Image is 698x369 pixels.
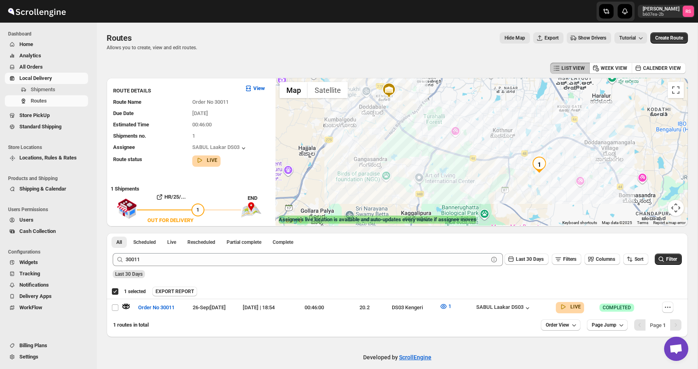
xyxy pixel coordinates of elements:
[126,253,488,266] input: Press enter after typing | Search Eg. Order No 30011
[192,133,195,139] span: 1
[592,322,616,328] span: Page Jump
[363,353,431,361] p: Developed by
[6,1,67,21] img: ScrollEngine
[19,354,38,360] span: Settings
[5,50,88,61] button: Analytics
[655,35,683,41] span: Create Route
[137,191,204,203] button: HR/25/...
[5,340,88,351] button: Billing Plans
[164,194,186,200] b: HR/25/...
[113,144,135,150] span: Assignee
[637,220,648,225] a: Terms (opens in new tab)
[505,35,525,41] span: Hide Map
[533,32,563,44] button: Export
[650,322,666,328] span: Page
[196,156,217,164] button: LIVE
[19,186,66,192] span: Shipping & Calendar
[5,257,88,268] button: Widgets
[308,82,348,98] button: Show satellite imagery
[193,304,226,310] span: 26-Sep | [DATE]
[138,304,174,312] span: Order No 30011
[19,112,50,118] span: Store PickUp
[116,239,122,245] span: All
[113,133,146,139] span: Shipments no.
[19,52,41,59] span: Analytics
[668,200,684,216] button: Map camera controls
[19,41,33,47] span: Home
[8,206,91,213] span: Users Permissions
[31,86,55,92] span: Shipments
[113,322,149,328] span: 1 routes in total
[601,65,627,71] span: WEEK VIEW
[448,303,451,309] span: 1
[19,155,77,161] span: Locations, Rules & Rates
[546,322,569,328] span: Order View
[19,293,52,299] span: Delivery Apps
[5,183,88,195] button: Shipping & Calendar
[19,259,38,265] span: Widgets
[5,152,88,164] button: Locations, Rules & Rates
[19,64,43,70] span: All Orders
[545,35,559,41] span: Export
[5,226,88,237] button: Cash Collection
[5,351,88,363] button: Settings
[602,220,632,225] span: Map data ©2025
[19,228,56,234] span: Cash Collection
[19,304,42,310] span: WorkFlow
[342,304,387,312] div: 20.2
[107,182,139,192] b: 1 Shipments
[19,342,47,348] span: Billing Plans
[664,337,688,361] div: Open chat
[643,65,681,71] span: CALENDER VIEW
[5,268,88,279] button: Tracking
[5,39,88,50] button: Home
[516,256,544,262] span: Last 30 Days
[124,288,146,295] span: 1 selected
[5,84,88,95] button: Shipments
[248,194,271,202] div: END
[192,144,248,152] div: SABUL Laakar DS03
[643,6,679,12] p: [PERSON_NAME]
[500,32,530,44] button: Map action label
[113,110,134,116] span: Due Date
[666,256,677,262] span: Filter
[476,304,532,312] button: SABUL Laakar DS03
[563,256,576,262] span: Filters
[273,239,293,245] span: Complete
[278,215,304,226] img: Google
[653,220,685,225] a: Report a map error
[241,202,261,218] img: trip_end.png
[113,87,238,95] h3: ROUTE DETAILS
[253,85,265,91] b: View
[278,215,304,226] a: Open this area in Google Maps (opens a new window)
[19,124,61,130] span: Standard Shipping
[113,156,142,162] span: Route status
[19,282,49,288] span: Notifications
[643,12,679,17] p: b607ea-2b
[196,207,199,213] span: 1
[8,249,91,255] span: Configurations
[531,157,547,173] div: 1
[133,239,156,245] span: Scheduled
[19,217,34,223] span: Users
[167,239,176,245] span: Live
[683,6,694,17] span: Romil Seth
[8,31,91,37] span: Dashboard
[227,239,261,245] span: Partial complete
[8,144,91,151] span: Store Locations
[635,256,643,262] span: Sort
[107,33,132,43] span: Routes
[152,287,197,296] button: EXPORT REPORT
[111,237,127,248] button: All routes
[5,291,88,302] button: Delivery Apps
[156,288,194,295] span: EXPORT REPORT
[505,254,549,265] button: Last 30 Days
[685,9,691,14] text: RS
[634,319,681,331] nav: Pagination
[603,304,631,311] span: COMPLETED
[5,279,88,291] button: Notifications
[619,35,636,41] span: Tutorial
[31,98,47,104] span: Routes
[578,35,606,41] span: Show Drivers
